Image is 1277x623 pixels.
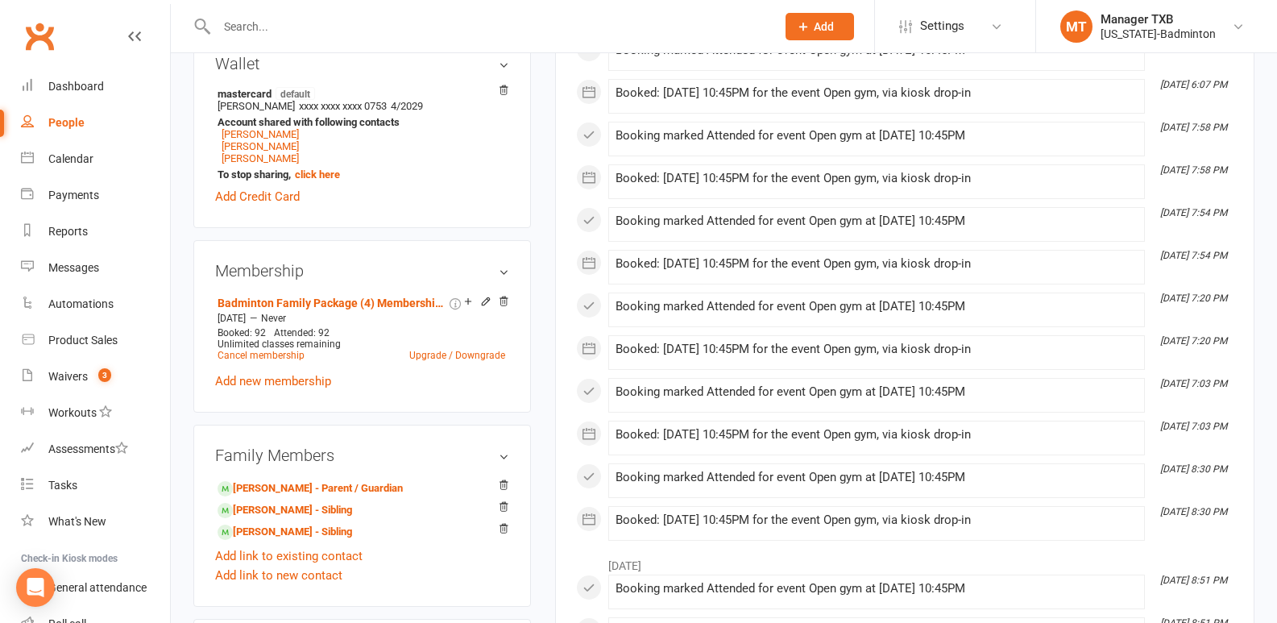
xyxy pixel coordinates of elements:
[21,322,170,359] a: Product Sales
[616,428,1138,442] div: Booked: [DATE] 10:45PM for the event Open gym, via kiosk drop-in
[218,297,446,309] a: Badminton Family Package (4) Membership Monthly
[391,100,423,112] span: 4/2029
[48,189,99,201] div: Payments
[218,116,501,128] strong: Account shared with following contacts
[1101,27,1216,41] div: [US_STATE]-Badminton
[1160,506,1227,517] i: [DATE] 8:30 PM
[21,395,170,431] a: Workouts
[1160,463,1227,475] i: [DATE] 8:30 PM
[1160,575,1227,586] i: [DATE] 8:51 PM
[218,327,266,338] span: Booked: 92
[215,85,509,183] li: [PERSON_NAME]
[48,581,147,594] div: General attendance
[218,168,501,181] strong: To stop sharing,
[920,8,964,44] span: Settings
[616,129,1138,143] div: Booking marked Attended for event Open gym at [DATE] 10:45PM
[21,105,170,141] a: People
[218,338,341,350] span: Unlimited classes remaining
[98,368,111,382] span: 3
[214,312,509,325] div: —
[616,172,1138,185] div: Booked: [DATE] 10:45PM for the event Open gym, via kiosk drop-in
[21,359,170,395] a: Waivers 3
[21,286,170,322] a: Automations
[215,262,509,280] h3: Membership
[48,479,77,492] div: Tasks
[1160,378,1227,389] i: [DATE] 7:03 PM
[212,15,765,38] input: Search...
[1160,122,1227,133] i: [DATE] 7:58 PM
[218,480,403,497] a: [PERSON_NAME] - Parent / Guardian
[295,168,340,181] a: click here
[616,513,1138,527] div: Booked: [DATE] 10:45PM for the event Open gym, via kiosk drop-in
[19,16,60,56] a: Clubworx
[814,20,834,33] span: Add
[48,370,88,383] div: Waivers
[616,300,1138,314] div: Booking marked Attended for event Open gym at [DATE] 10:45PM
[48,225,88,238] div: Reports
[48,297,114,310] div: Automations
[616,582,1138,596] div: Booking marked Attended for event Open gym at [DATE] 10:45PM
[616,214,1138,228] div: Booking marked Attended for event Open gym at [DATE] 10:45PM
[21,467,170,504] a: Tasks
[215,55,509,73] h3: Wallet
[48,442,128,455] div: Assessments
[1060,10,1092,43] div: MT
[218,502,352,519] a: [PERSON_NAME] - Sibling
[1160,293,1227,304] i: [DATE] 7:20 PM
[1101,12,1216,27] div: Manager TXB
[48,406,97,419] div: Workouts
[218,313,246,324] span: [DATE]
[576,549,1233,575] li: [DATE]
[215,446,509,464] h3: Family Members
[222,128,299,140] a: [PERSON_NAME]
[48,334,118,347] div: Product Sales
[21,214,170,250] a: Reports
[48,515,106,528] div: What's New
[616,343,1138,356] div: Booked: [DATE] 10:45PM for the event Open gym, via kiosk drop-in
[21,250,170,286] a: Messages
[48,80,104,93] div: Dashboard
[222,152,299,164] a: [PERSON_NAME]
[616,86,1138,100] div: Booked: [DATE] 10:45PM for the event Open gym, via kiosk drop-in
[222,140,299,152] a: [PERSON_NAME]
[21,141,170,177] a: Calendar
[218,87,501,100] strong: mastercard
[1160,421,1227,432] i: [DATE] 7:03 PM
[48,116,85,129] div: People
[616,257,1138,271] div: Booked: [DATE] 10:45PM for the event Open gym, via kiosk drop-in
[616,385,1138,399] div: Booking marked Attended for event Open gym at [DATE] 10:45PM
[21,431,170,467] a: Assessments
[21,570,170,606] a: General attendance kiosk mode
[786,13,854,40] button: Add
[409,350,505,361] a: Upgrade / Downgrade
[16,568,55,607] div: Open Intercom Messenger
[616,471,1138,484] div: Booking marked Attended for event Open gym at [DATE] 10:45PM
[218,350,305,361] a: Cancel membership
[261,313,286,324] span: Never
[21,177,170,214] a: Payments
[48,261,99,274] div: Messages
[274,327,330,338] span: Attended: 92
[215,566,342,585] a: Add link to new contact
[1160,250,1227,261] i: [DATE] 7:54 PM
[48,152,93,165] div: Calendar
[1160,164,1227,176] i: [DATE] 7:58 PM
[1160,207,1227,218] i: [DATE] 7:54 PM
[1160,335,1227,347] i: [DATE] 7:20 PM
[299,100,387,112] span: xxxx xxxx xxxx 0753
[218,524,352,541] a: [PERSON_NAME] - Sibling
[21,504,170,540] a: What's New
[1160,79,1227,90] i: [DATE] 6:07 PM
[215,374,331,388] a: Add new membership
[21,69,170,105] a: Dashboard
[215,187,300,206] a: Add Credit Card
[276,87,315,100] span: default
[215,546,363,566] a: Add link to existing contact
